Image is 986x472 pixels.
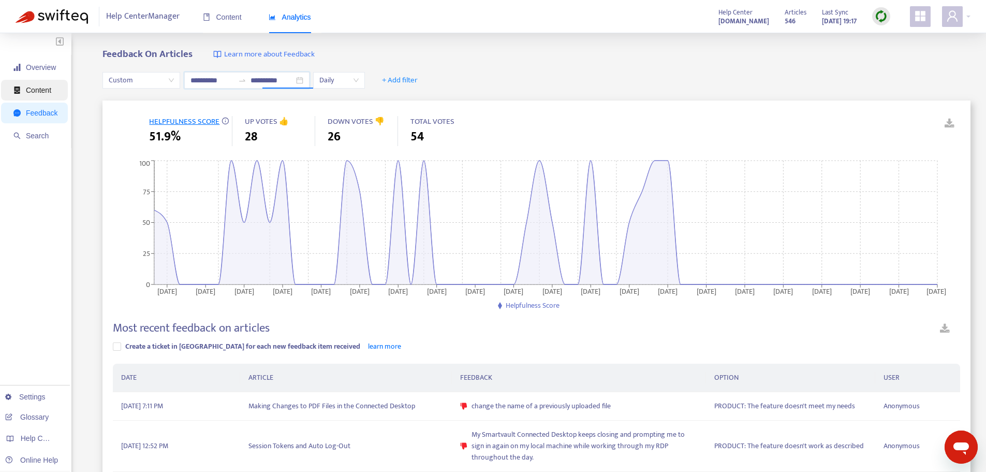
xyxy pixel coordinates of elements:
[382,74,418,87] span: + Add filter
[822,7,848,18] span: Last Sync
[466,285,485,297] tspan: [DATE]
[889,285,909,297] tspan: [DATE]
[472,401,611,412] span: change the name of a previously uploaded file
[452,364,706,392] th: FEEDBACK
[460,442,467,450] span: dislike
[945,431,978,464] iframe: Button to launch messaging window
[139,158,150,169] tspan: 100
[16,9,88,24] img: Swifteq
[328,115,385,128] span: DOWN VOTES 👎
[718,15,769,27] a: [DOMAIN_NAME]
[143,248,150,260] tspan: 25
[822,16,857,27] strong: [DATE] 19:17
[224,49,315,61] span: Learn more about Feedback
[149,127,181,146] span: 51.9%
[714,401,855,412] span: PRODUCT: The feature doesn't meet my needs
[319,73,359,88] span: Daily
[5,413,49,421] a: Glossary
[157,285,177,297] tspan: [DATE]
[785,16,796,27] strong: 546
[812,285,832,297] tspan: [DATE]
[620,285,639,297] tspan: [DATE]
[312,285,331,297] tspan: [DATE]
[269,13,311,21] span: Analytics
[851,285,871,297] tspan: [DATE]
[240,421,452,472] td: Session Tokens and Auto Log-Out
[109,73,174,88] span: Custom
[374,72,425,89] button: + Add filter
[472,429,698,463] span: My Smartvault Connected Desktop keeps closing and prompting me to sign in again on my local machi...
[26,86,51,94] span: Content
[914,10,926,22] span: appstore
[13,87,21,94] span: container
[213,49,315,61] a: Learn more about Feedback
[240,364,452,392] th: ARTICLE
[238,76,246,84] span: to
[269,13,276,21] span: area-chart
[542,285,562,297] tspan: [DATE]
[350,285,370,297] tspan: [DATE]
[368,340,401,352] a: learn more
[718,16,769,27] strong: [DOMAIN_NAME]
[240,392,452,421] td: Making Changes to PDF Files in the Connected Desktop
[427,285,447,297] tspan: [DATE]
[146,278,150,290] tspan: 0
[927,285,947,297] tspan: [DATE]
[875,10,888,23] img: sync.dc5367851b00ba804db3.png
[21,434,63,442] span: Help Centers
[245,127,257,146] span: 28
[5,393,46,401] a: Settings
[389,285,408,297] tspan: [DATE]
[506,299,560,311] span: Helpfulness Score
[203,13,242,21] span: Content
[13,109,21,117] span: message
[13,132,21,139] span: search
[142,217,150,228] tspan: 50
[581,285,601,297] tspan: [DATE]
[504,285,524,297] tspan: [DATE]
[26,132,49,140] span: Search
[125,340,360,352] span: Create a ticket in [GEOGRAPHIC_DATA] for each new feedback item received
[26,109,57,117] span: Feedback
[113,321,270,335] h4: Most recent feedback on articles
[5,456,58,464] a: Online Help
[113,364,240,392] th: DATE
[410,127,424,146] span: 54
[143,185,150,197] tspan: 75
[196,285,216,297] tspan: [DATE]
[26,63,56,71] span: Overview
[106,7,180,26] span: Help Center Manager
[735,285,755,297] tspan: [DATE]
[13,64,21,71] span: signal
[410,115,454,128] span: TOTAL VOTES
[785,7,806,18] span: Articles
[203,13,210,21] span: book
[884,440,920,452] span: Anonymous
[718,7,753,18] span: Help Center
[875,364,960,392] th: USER
[245,115,289,128] span: UP VOTES 👍
[102,46,193,62] b: Feedback On Articles
[714,440,864,452] span: PRODUCT: The feature doesn't work as described
[706,364,875,392] th: OPTION
[884,401,920,412] span: Anonymous
[774,285,793,297] tspan: [DATE]
[149,115,219,128] span: HELPFULNESS SCORE
[121,401,163,412] span: [DATE] 7:11 PM
[234,285,254,297] tspan: [DATE]
[121,440,168,452] span: [DATE] 12:52 PM
[658,285,678,297] tspan: [DATE]
[273,285,293,297] tspan: [DATE]
[238,76,246,84] span: swap-right
[697,285,716,297] tspan: [DATE]
[460,403,467,410] span: dislike
[328,127,341,146] span: 26
[946,10,959,22] span: user
[213,50,222,59] img: image-link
